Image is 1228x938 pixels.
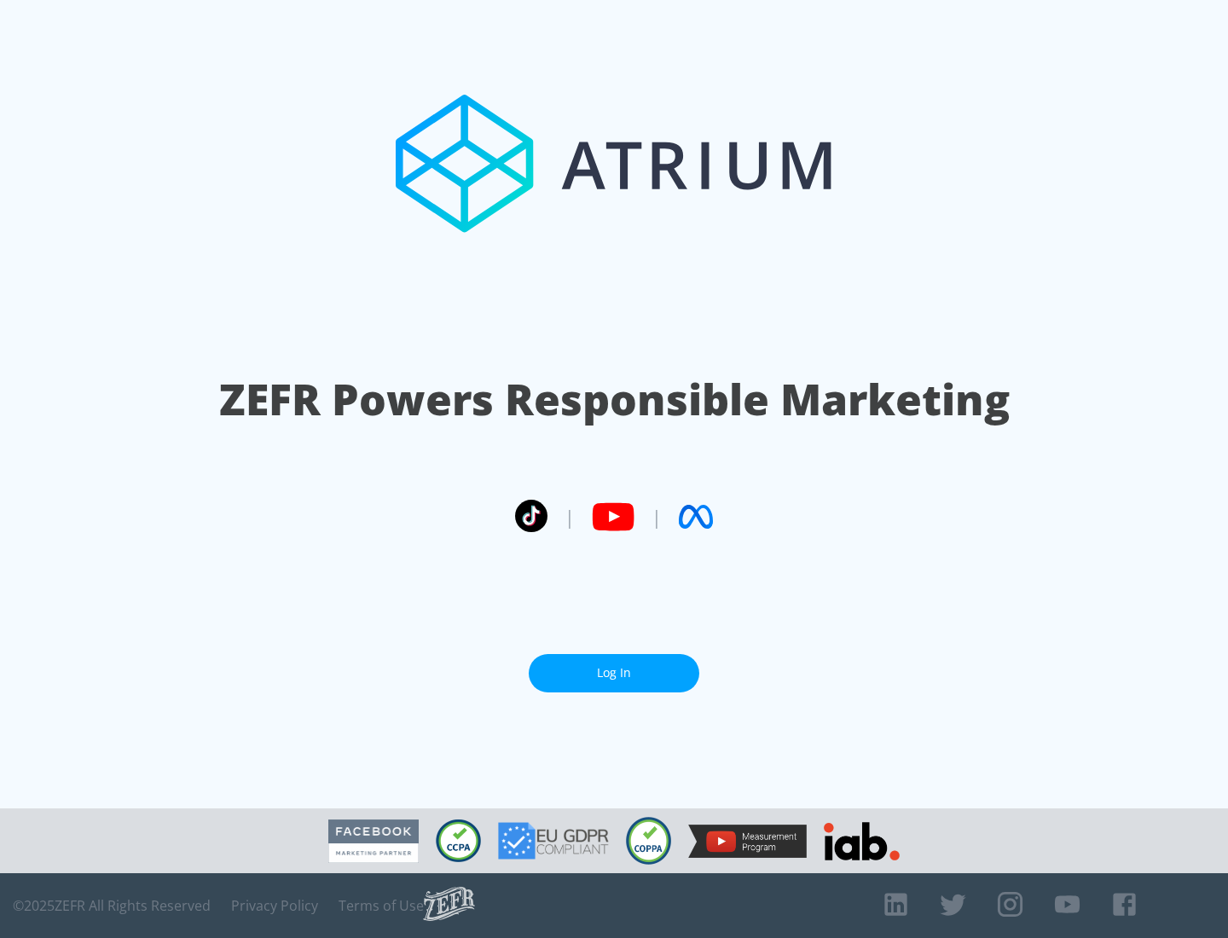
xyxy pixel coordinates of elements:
img: CCPA Compliant [436,819,481,862]
h1: ZEFR Powers Responsible Marketing [219,370,1010,429]
a: Terms of Use [339,897,424,914]
span: | [565,504,575,530]
a: Log In [529,654,699,692]
span: © 2025 ZEFR All Rights Reserved [13,897,211,914]
a: Privacy Policy [231,897,318,914]
img: YouTube Measurement Program [688,825,807,858]
img: GDPR Compliant [498,822,609,860]
img: Facebook Marketing Partner [328,819,419,863]
img: IAB [824,822,900,860]
img: COPPA Compliant [626,817,671,865]
span: | [652,504,662,530]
